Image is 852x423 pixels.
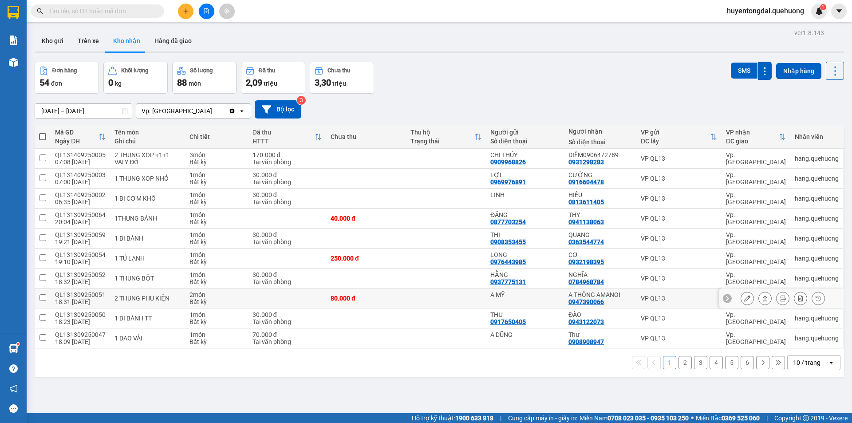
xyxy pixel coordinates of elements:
div: LINH [490,191,560,198]
div: Ghi chú [114,138,180,145]
img: solution-icon [9,36,18,45]
span: triệu [264,80,277,87]
div: Người gửi [490,129,560,136]
div: 10 / trang [793,358,820,367]
div: 70.000 đ [252,331,322,338]
div: CƠ [568,251,632,258]
div: Vp. [GEOGRAPHIC_DATA] [142,107,212,115]
button: 6 [741,356,754,369]
div: 18:23 [DATE] [55,318,106,325]
div: 0943122073 [568,318,604,325]
div: 1 món [189,311,244,318]
div: 06:35 [DATE] [55,198,106,206]
button: 1 [663,356,676,369]
span: Miền Nam [580,413,689,423]
div: 40.000 đ [331,215,402,222]
div: 0937775131 [490,278,526,285]
div: 1 món [189,331,244,338]
div: Bất kỳ [189,278,244,285]
div: Tại văn phòng [252,318,322,325]
div: 250.000 đ [331,255,402,262]
button: 5 [725,356,738,369]
button: Chưa thu3,30 triệu [310,62,374,94]
div: Số lượng [190,67,213,74]
svg: open [828,359,835,366]
th: Toggle SortBy [636,125,722,149]
span: 0 [108,77,113,88]
div: VP gửi [641,129,710,136]
input: Select a date range. [35,104,132,118]
div: Vp. [GEOGRAPHIC_DATA] [726,271,786,285]
div: ĐC giao [726,138,779,145]
div: Sửa đơn hàng [741,292,754,305]
div: VP QL13 [641,315,717,322]
div: Vp. [GEOGRAPHIC_DATA] [726,231,786,245]
button: file-add [199,4,214,19]
div: 1 món [189,211,244,218]
div: VP QL13 [641,295,717,302]
div: 0916604478 [568,178,604,186]
div: QL131309250059 [55,231,106,238]
strong: 1900 633 818 [455,415,493,422]
div: 1 BI CƠM KHÔ [114,195,180,202]
div: 30.000 đ [252,191,322,198]
span: search [37,8,43,14]
div: ĐC lấy [641,138,710,145]
span: plus [183,8,189,14]
div: 1 món [189,171,244,178]
span: 88 [177,77,187,88]
div: 1 món [189,271,244,278]
div: Đã thu [259,67,275,74]
strong: 0369 525 060 [722,415,760,422]
div: Số điện thoại [490,138,560,145]
div: QL131409250002 [55,191,106,198]
th: Toggle SortBy [248,125,326,149]
div: THI [490,231,560,238]
div: hang.quehuong [795,155,839,162]
div: 80.000 đ [331,295,402,302]
div: HẰNG [490,271,560,278]
div: ĐÀO [568,311,632,318]
div: Bất kỳ [189,158,244,166]
span: 2,09 [246,77,262,88]
div: 0917650405 [490,318,526,325]
div: VP QL13 [641,155,717,162]
strong: 0708 023 035 - 0935 103 250 [607,415,689,422]
div: Tại văn phòng [252,158,322,166]
div: 0941138063 [568,218,604,225]
div: NGHĨA [568,271,632,278]
span: 54 [39,77,49,88]
div: 1 THUNG XOP NHỎ [114,175,180,182]
span: 1 [821,4,824,10]
div: hang.quehuong [795,335,839,342]
span: aim [224,8,230,14]
div: Thu hộ [410,129,474,136]
span: | [766,413,768,423]
div: QL131309250050 [55,311,106,318]
div: Bất kỳ [189,318,244,325]
button: 2 [678,356,692,369]
div: VP QL13 [641,195,717,202]
div: DIỄM0906472789 [568,151,632,158]
span: huyentongdai.quehuong [720,5,811,16]
div: 0932198395 [568,258,604,265]
div: 1 TỦ LẠNH [114,255,180,262]
div: Chi tiết [189,133,244,140]
div: VP nhận [726,129,779,136]
img: logo-vxr [8,6,19,19]
div: Tại văn phòng [252,278,322,285]
div: Đã thu [252,129,315,136]
div: Người nhận [568,128,632,135]
div: Vp. [GEOGRAPHIC_DATA] [726,211,786,225]
div: 1 món [189,191,244,198]
div: ver 1.8.143 [794,28,824,38]
button: Trên xe [71,30,106,51]
div: QUANG [568,231,632,238]
button: Đã thu2,09 triệu [241,62,305,94]
span: món [189,80,201,87]
div: 0976443985 [490,258,526,265]
div: hang.quehuong [795,275,839,282]
div: Tại văn phòng [252,238,322,245]
img: warehouse-icon [9,344,18,353]
div: hang.quehuong [795,195,839,202]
